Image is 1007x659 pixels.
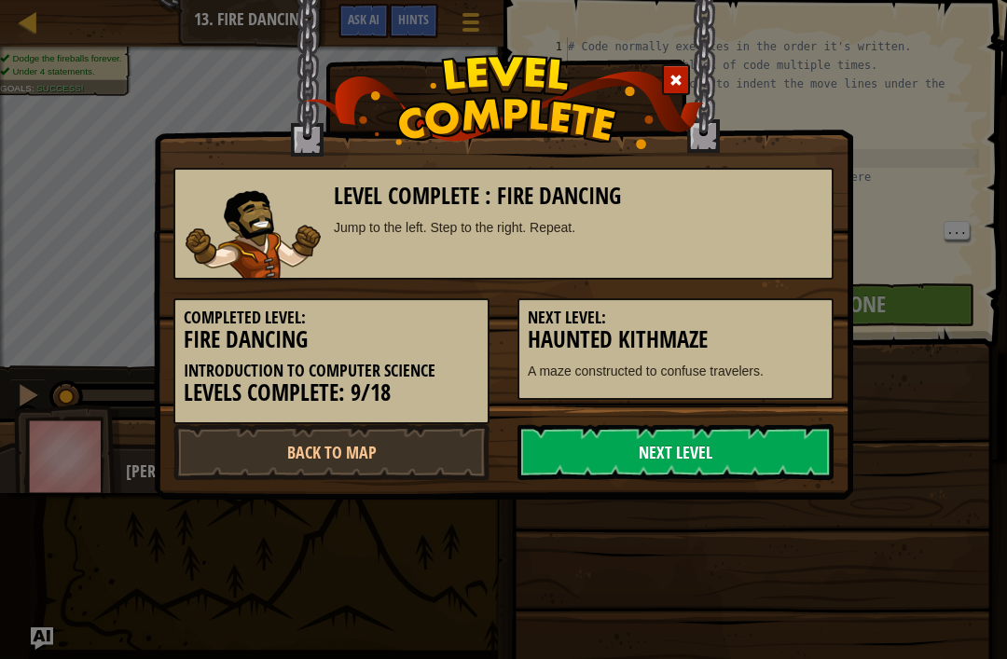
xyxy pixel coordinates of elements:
a: Back to Map [173,424,490,480]
h3: Level Complete : Fire Dancing [334,184,823,209]
h3: Fire Dancing [184,327,479,352]
h5: Completed Level: [184,309,479,327]
h3: Haunted Kithmaze [528,327,823,352]
a: Next Level [517,424,834,480]
img: level_complete.png [304,55,704,149]
img: duelist.png [185,190,321,278]
h3: Levels Complete: 9/18 [184,380,479,405]
h5: Next Level: [528,309,823,327]
div: Jump to the left. Step to the right. Repeat. [334,218,823,237]
h5: Introduction to Computer Science [184,362,479,380]
p: A maze constructed to confuse travelers. [528,362,823,380]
